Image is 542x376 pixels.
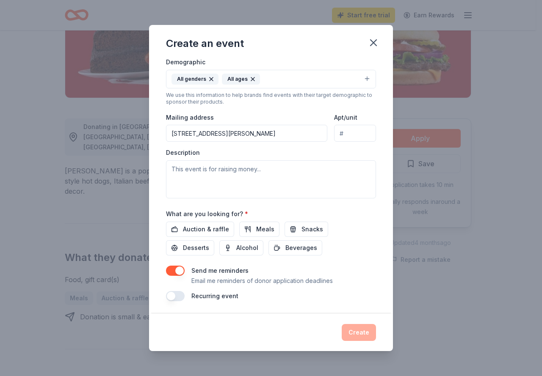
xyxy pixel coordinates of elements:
[191,292,238,299] label: Recurring event
[166,240,214,255] button: Desserts
[166,210,248,218] label: What are you looking for?
[166,70,376,88] button: All gendersAll ages
[191,276,333,286] p: Email me reminders of donor application deadlines
[301,224,323,234] span: Snacks
[239,222,279,237] button: Meals
[256,224,274,234] span: Meals
[171,74,218,85] div: All genders
[219,240,263,255] button: Alcohol
[166,92,376,105] div: We use this information to help brands find events with their target demographic to sponsor their...
[166,222,234,237] button: Auction & raffle
[222,74,260,85] div: All ages
[183,243,209,253] span: Desserts
[236,243,258,253] span: Alcohol
[334,113,357,122] label: Apt/unit
[166,148,200,157] label: Description
[191,267,249,274] label: Send me reminders
[285,222,328,237] button: Snacks
[334,125,376,142] input: #
[166,37,244,50] div: Create an event
[166,125,327,142] input: Enter a US address
[268,240,322,255] button: Beverages
[166,113,214,122] label: Mailing address
[285,243,317,253] span: Beverages
[183,224,229,234] span: Auction & raffle
[166,58,205,66] label: Demographic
